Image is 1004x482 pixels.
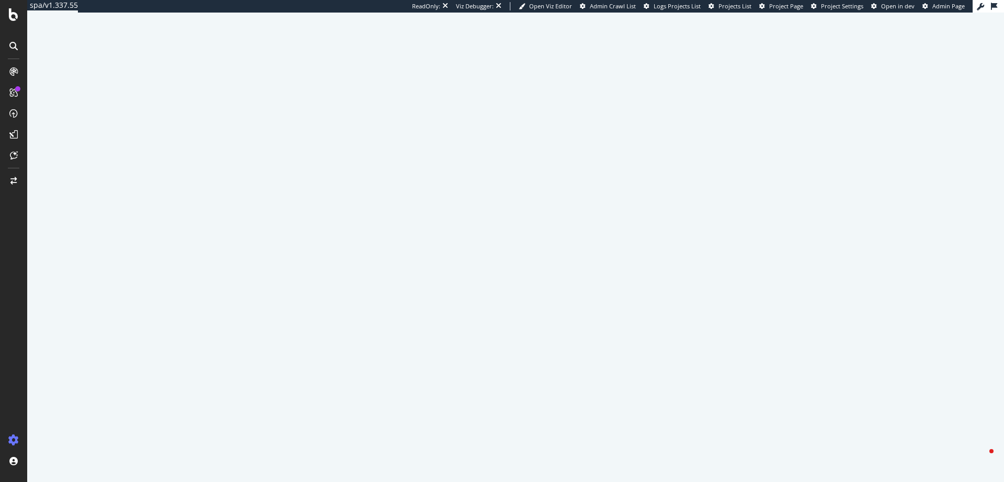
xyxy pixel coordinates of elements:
span: Open in dev [881,2,915,10]
a: Projects List [709,2,751,10]
a: Admin Page [922,2,965,10]
div: Viz Debugger: [456,2,494,10]
span: Logs Projects List [654,2,701,10]
a: Open in dev [871,2,915,10]
span: Projects List [718,2,751,10]
a: Project Page [759,2,803,10]
iframe: Intercom live chat [968,446,994,472]
a: Logs Projects List [644,2,701,10]
span: Project Settings [821,2,863,10]
a: Project Settings [811,2,863,10]
span: Admin Page [932,2,965,10]
a: Open Viz Editor [519,2,572,10]
span: Open Viz Editor [529,2,572,10]
a: Admin Crawl List [580,2,636,10]
span: Admin Crawl List [590,2,636,10]
div: ReadOnly: [412,2,440,10]
span: Project Page [769,2,803,10]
